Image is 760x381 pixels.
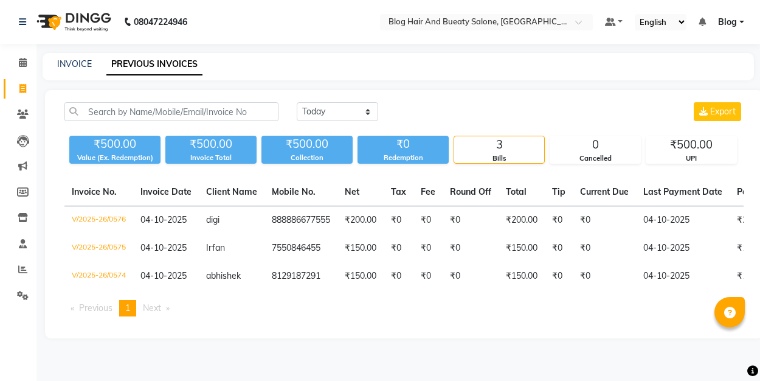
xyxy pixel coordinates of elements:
span: Invoice Date [140,186,192,197]
span: Last Payment Date [643,186,722,197]
span: 04-10-2025 [140,242,187,253]
span: Irfan [206,242,225,253]
div: Invoice Total [165,153,257,163]
td: ₹200.00 [499,206,545,235]
a: PREVIOUS INVOICES [106,54,202,75]
span: Blog [718,16,737,29]
span: Next [143,302,161,313]
td: 04-10-2025 [636,262,730,290]
td: ₹150.00 [337,262,384,290]
td: V/2025-26/0575 [64,234,133,262]
td: ₹0 [545,234,573,262]
td: ₹0 [545,206,573,235]
span: Current Due [580,186,629,197]
span: Total [506,186,527,197]
td: ₹150.00 [499,262,545,290]
div: Value (Ex. Redemption) [69,153,161,163]
button: Export [694,102,741,121]
td: ₹0 [573,234,636,262]
input: Search by Name/Mobile/Email/Invoice No [64,102,278,121]
td: 7550846455 [264,234,337,262]
td: 8129187291 [264,262,337,290]
div: 0 [550,136,640,153]
span: Export [710,106,736,117]
td: ₹0 [573,262,636,290]
span: abhishek [206,270,241,281]
span: Client Name [206,186,257,197]
span: Net [345,186,359,197]
td: ₹200.00 [337,206,384,235]
span: Invoice No. [72,186,117,197]
div: ₹500.00 [165,136,257,153]
div: ₹500.00 [69,136,161,153]
td: ₹150.00 [337,234,384,262]
td: ₹0 [545,262,573,290]
td: ₹0 [384,262,413,290]
td: ₹0 [573,206,636,235]
td: ₹0 [443,234,499,262]
span: Tip [552,186,565,197]
td: ₹150.00 [499,234,545,262]
div: Collection [261,153,353,163]
td: ₹0 [443,262,499,290]
a: INVOICE [57,58,92,69]
iframe: chat widget [709,332,748,369]
div: UPI [646,153,736,164]
nav: Pagination [64,300,744,316]
div: Cancelled [550,153,640,164]
div: 3 [454,136,544,153]
td: 04-10-2025 [636,234,730,262]
span: Round Off [450,186,491,197]
div: Bills [454,153,544,164]
div: ₹500.00 [261,136,353,153]
span: Mobile No. [272,186,316,197]
td: 04-10-2025 [636,206,730,235]
span: digi [206,214,219,225]
span: 1 [125,302,130,313]
span: 04-10-2025 [140,214,187,225]
td: V/2025-26/0576 [64,206,133,235]
td: ₹0 [384,234,413,262]
td: ₹0 [413,234,443,262]
div: Redemption [358,153,449,163]
div: ₹0 [358,136,449,153]
img: logo [31,5,114,39]
span: Fee [421,186,435,197]
span: Previous [79,302,112,313]
b: 08047224946 [134,5,187,39]
td: ₹0 [413,206,443,235]
span: Tax [391,186,406,197]
td: ₹0 [384,206,413,235]
td: ₹0 [413,262,443,290]
div: ₹500.00 [646,136,736,153]
span: 04-10-2025 [140,270,187,281]
td: 888886677555 [264,206,337,235]
td: V/2025-26/0574 [64,262,133,290]
td: ₹0 [443,206,499,235]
